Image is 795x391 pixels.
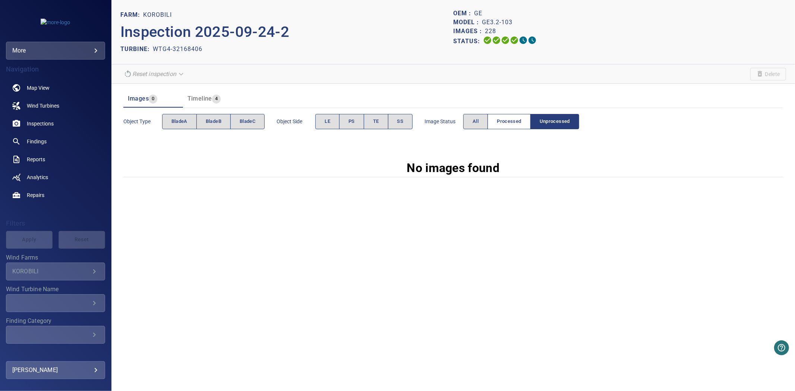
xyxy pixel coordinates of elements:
svg: Selecting 100% [501,36,510,45]
div: Wind Farms [6,263,105,280]
p: Images : [453,27,485,36]
svg: Data Formatted 100% [492,36,501,45]
em: Reset inspection [132,70,176,77]
div: imageStatus [463,114,579,129]
span: Images [128,95,149,102]
p: FARM: [120,10,143,19]
span: Analytics [27,174,48,181]
span: Processed [497,117,521,126]
span: bladeB [206,117,221,126]
span: Unprocessed [540,117,570,126]
p: No images found [407,159,500,177]
label: Wind Farms [6,255,105,261]
span: Timeline [187,95,212,102]
label: Wind Turbine Name [6,286,105,292]
a: reports noActive [6,150,105,168]
div: Finding Category [6,326,105,344]
span: SS [397,117,404,126]
div: KOROBILI [12,268,90,275]
div: objectSide [315,114,413,129]
div: more [6,42,105,60]
span: TE [373,117,379,126]
a: map noActive [6,79,105,97]
h4: Navigation [6,66,105,73]
h4: Filters [6,220,105,227]
svg: Classification 0% [528,36,537,45]
button: bladeA [162,114,197,129]
span: Image Status [425,118,463,125]
button: PS [339,114,364,129]
img: more-logo [41,19,70,26]
a: windturbines noActive [6,97,105,115]
a: analytics noActive [6,168,105,186]
a: inspections noActive [6,115,105,133]
p: Model : [453,18,482,27]
a: repairs noActive [6,186,105,204]
span: Wind Turbines [27,102,59,109]
div: Reset inspection [120,67,188,80]
p: GE3.2-103 [482,18,512,27]
button: Unprocessed [530,114,579,129]
button: bladeC [230,114,265,129]
span: LE [325,117,330,126]
svg: Uploading 100% [483,36,492,45]
span: bladeC [240,117,255,126]
p: TURBINE: [120,45,153,54]
div: objectType [162,114,265,129]
button: TE [364,114,388,129]
div: Unable to reset the inspection due to its current status [120,67,188,80]
span: 0 [149,95,157,103]
span: Object type [123,118,162,125]
div: [PERSON_NAME] [12,364,99,376]
p: Status: [453,36,483,47]
button: All [463,114,488,129]
p: KOROBILI [143,10,172,19]
span: PS [348,117,355,126]
p: WTG4-32168406 [153,45,202,54]
span: 4 [212,95,221,103]
span: Unable to delete the inspection due to its current status [750,68,786,80]
span: Inspections [27,120,54,127]
span: bladeA [171,117,187,126]
span: Repairs [27,191,44,199]
div: more [12,45,99,57]
p: 228 [485,27,496,36]
p: OEM : [453,9,474,18]
span: Reports [27,156,45,163]
div: Wind Turbine Name [6,294,105,312]
label: Finding Category [6,318,105,324]
a: findings noActive [6,133,105,150]
button: bladeB [196,114,231,129]
svg: Matching 0% [519,36,528,45]
svg: ML Processing 100% [510,36,519,45]
button: SS [388,114,413,129]
p: GE [474,9,482,18]
span: Map View [27,84,50,92]
p: Inspection 2025-09-24-2 [120,21,453,43]
span: Object Side [277,118,315,125]
button: LE [315,114,340,129]
span: Findings [27,138,47,145]
button: Processed [488,114,530,129]
span: All [473,117,479,126]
